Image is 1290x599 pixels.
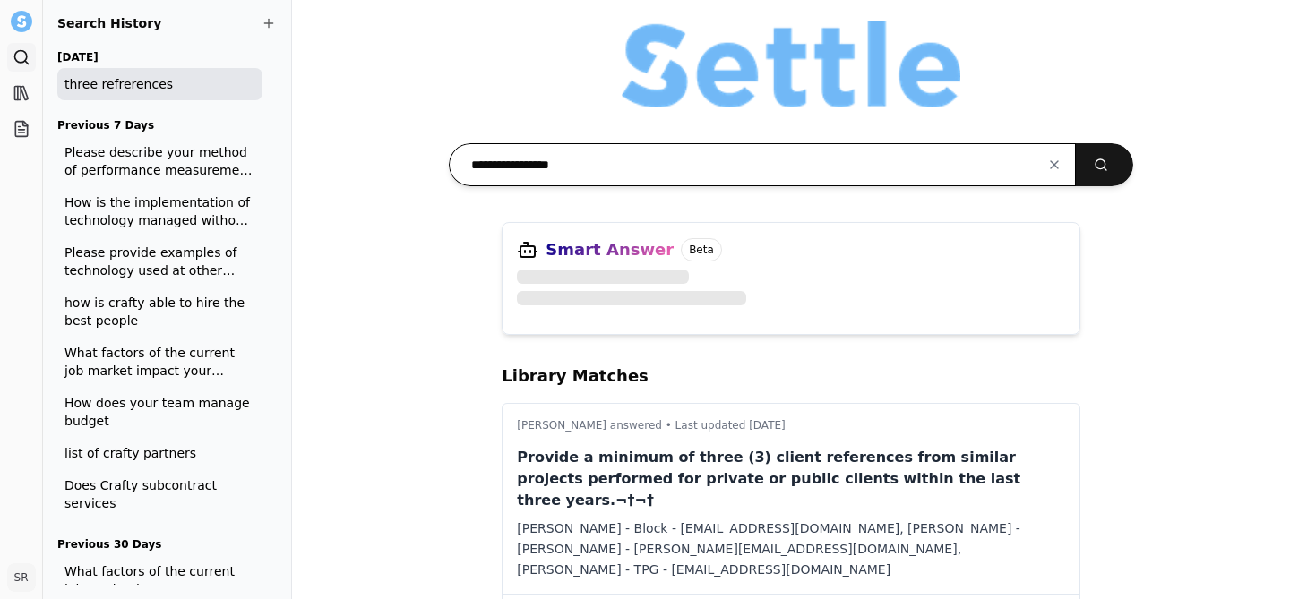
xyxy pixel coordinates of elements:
button: Settle [7,7,36,36]
a: Search [7,43,36,72]
span: Please describe your method of performance measurement at your national accounts and how performa... [64,143,255,179]
h3: Previous 7 Days [57,115,262,136]
span: What factors of the current job market impact your pricing model? [64,344,255,380]
span: Does Crafty subcontract services [64,476,255,512]
div: [PERSON_NAME] - Block - [EMAIL_ADDRESS][DOMAIN_NAME], [PERSON_NAME] - [PERSON_NAME] - [PERSON_NAM... [517,518,1065,579]
p: [PERSON_NAME] answered • Last updated [DATE] [517,418,1065,432]
span: Beta [681,238,722,261]
span: Please provide examples of technology used at other accounts and the benefits realized from the u... [64,244,255,279]
span: How is the implementation of technology managed without service interruption? [64,193,255,229]
a: Library [7,79,36,107]
h2: Library Matches [502,364,1080,389]
p: Provide a minimum of three (3) client references from similar projects performed for private or p... [517,447,1065,511]
span: list of crafty partners [64,444,255,462]
img: Organization logo [622,21,960,107]
button: Clear input [1033,149,1076,181]
span: three refrerences [64,75,255,93]
h3: Previous 30 Days [57,534,262,555]
span: What factors of the current job market impact your pricing model? [64,562,255,598]
span: how is crafty able to hire the best people [64,294,255,329]
span: How does your team manage budget [64,394,255,430]
img: Settle [11,11,32,32]
h3: [DATE] [57,47,262,68]
h3: Smart Answer [546,237,674,262]
a: Projects [7,115,36,143]
button: SR [7,563,36,592]
h2: Search History [57,14,277,32]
